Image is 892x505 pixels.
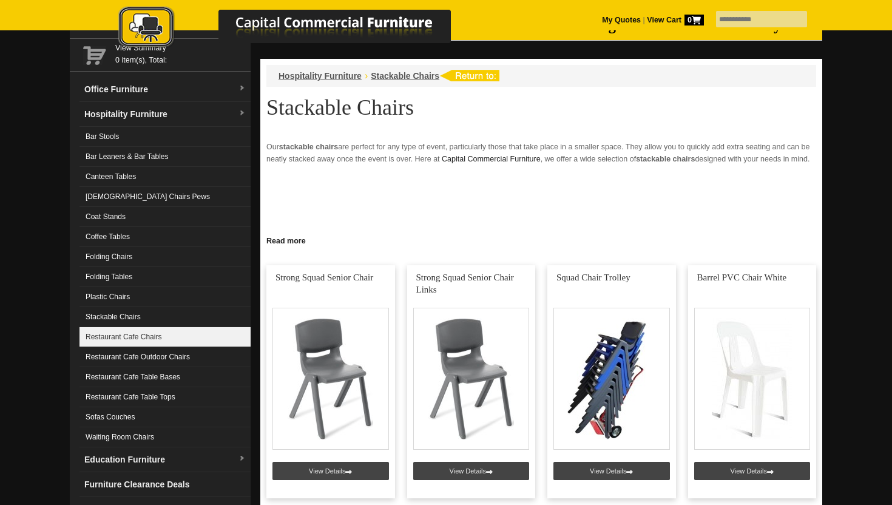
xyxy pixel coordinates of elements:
a: Hospitality Furnituredropdown [79,102,251,127]
a: My Quotes [602,16,641,24]
a: Plastic Chairs [79,287,251,307]
a: View Cart0 [645,16,704,24]
a: Restaurant Cafe Table Bases [79,367,251,387]
a: Capital Commercial Furniture Logo [85,6,510,54]
a: Coat Stands [79,207,251,227]
a: Bar Leaners & Bar Tables [79,147,251,167]
a: Coffee Tables [79,227,251,247]
a: Click to read more [260,232,822,247]
a: Sofas Couches [79,407,251,427]
img: dropdown [238,455,246,463]
img: dropdown [238,85,246,92]
img: return to [439,70,499,81]
a: Office Furnituredropdown [79,77,251,102]
img: Capital Commercial Furniture Logo [85,6,510,50]
a: Restaurant Cafe Chairs [79,327,251,347]
strong: stackable chairs [279,143,338,151]
a: Bar Stools [79,127,251,147]
h1: Stackable Chairs [266,96,816,119]
li: › [365,70,368,82]
a: Restaurant Cafe Table Tops [79,387,251,407]
a: Folding Tables [79,267,251,287]
p: Our are perfect for any type of event, particularly those that take place in a smaller space. The... [266,141,816,165]
a: [DEMOGRAPHIC_DATA] Chairs Pews [79,187,251,207]
span: 0 [684,15,704,25]
a: Restaurant Cafe Outdoor Chairs [79,347,251,367]
a: Stackable Chairs [371,71,439,81]
a: Folding Chairs [79,247,251,267]
a: Furniture Clearance Deals [79,472,251,497]
img: dropdown [238,110,246,117]
strong: View Cart [647,16,704,24]
a: Stackable Chairs [79,307,251,327]
a: Capital Commercial Furniture [442,155,541,163]
a: Education Furnituredropdown [79,447,251,472]
a: Canteen Tables [79,167,251,187]
strong: stackable chairs [636,155,695,163]
a: Waiting Room Chairs [79,427,251,447]
a: Hospitality Furniture [279,71,362,81]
